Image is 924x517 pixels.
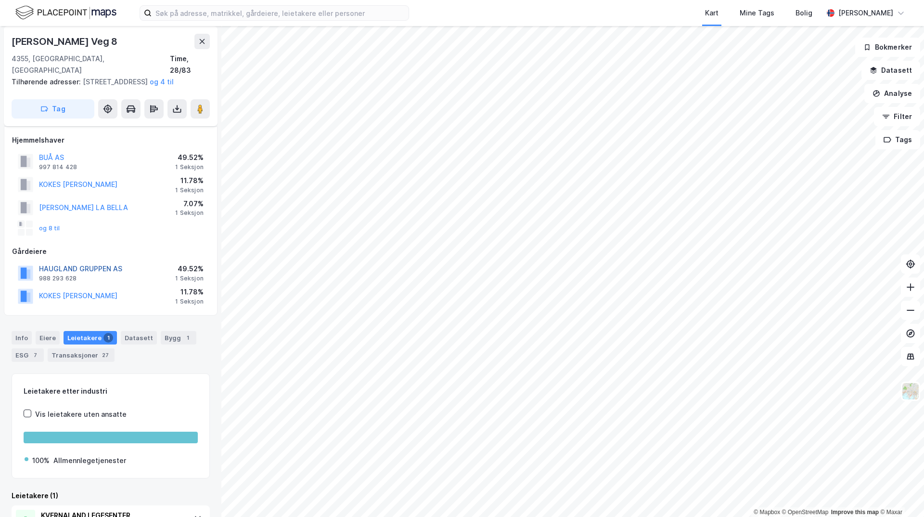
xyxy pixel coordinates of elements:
div: 1 [183,333,192,343]
div: Vis leietakere uten ansatte [35,409,127,420]
div: 1 Seksjon [175,163,204,171]
div: [PERSON_NAME] [838,7,893,19]
button: Datasett [861,61,920,80]
div: Datasett [121,331,157,345]
button: Tag [12,99,94,119]
div: 997 814 428 [39,163,77,171]
input: Søk på adresse, matrikkel, gårdeiere, leietakere eller personer [152,6,409,20]
div: 1 Seksjon [175,186,204,194]
div: 11.78% [175,286,204,298]
div: Kontrollprogram for chat [876,471,924,517]
div: 27 [100,350,111,360]
div: Leietakere [64,331,117,345]
div: Kart [705,7,719,19]
button: Filter [874,107,920,126]
div: 1 Seksjon [175,275,204,282]
div: [STREET_ADDRESS] [12,76,202,88]
div: 11.78% [175,175,204,186]
div: 49.52% [175,263,204,275]
div: Transaksjoner [48,348,115,362]
div: Eiere [36,331,60,345]
div: [PERSON_NAME] Veg 8 [12,34,119,49]
a: Improve this map [831,509,879,516]
div: 1 Seksjon [175,209,204,217]
div: 4355, [GEOGRAPHIC_DATA], [GEOGRAPHIC_DATA] [12,53,170,76]
div: Bygg [161,331,196,345]
div: 988 293 628 [39,275,77,282]
img: Z [901,382,920,400]
button: Analyse [864,84,920,103]
img: logo.f888ab2527a4732fd821a326f86c7f29.svg [15,4,116,21]
div: Leietakere (1) [12,490,210,502]
div: 7 [30,350,40,360]
div: 1 Seksjon [175,298,204,305]
div: Bolig [796,7,812,19]
div: Gårdeiere [12,246,209,257]
div: Leietakere etter industri [24,385,198,397]
div: 1 [103,333,113,343]
iframe: Chat Widget [876,471,924,517]
div: 49.52% [175,152,204,163]
button: Bokmerker [855,38,920,57]
button: Tags [875,130,920,149]
div: Allmennlegetjenester [53,455,126,466]
span: Tilhørende adresser: [12,78,83,86]
div: 100% [32,455,50,466]
div: ESG [12,348,44,362]
a: Mapbox [754,509,780,516]
div: Hjemmelshaver [12,134,209,146]
div: Info [12,331,32,345]
div: 7.07% [175,198,204,210]
div: Time, 28/83 [170,53,210,76]
div: Mine Tags [740,7,774,19]
a: OpenStreetMap [782,509,829,516]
